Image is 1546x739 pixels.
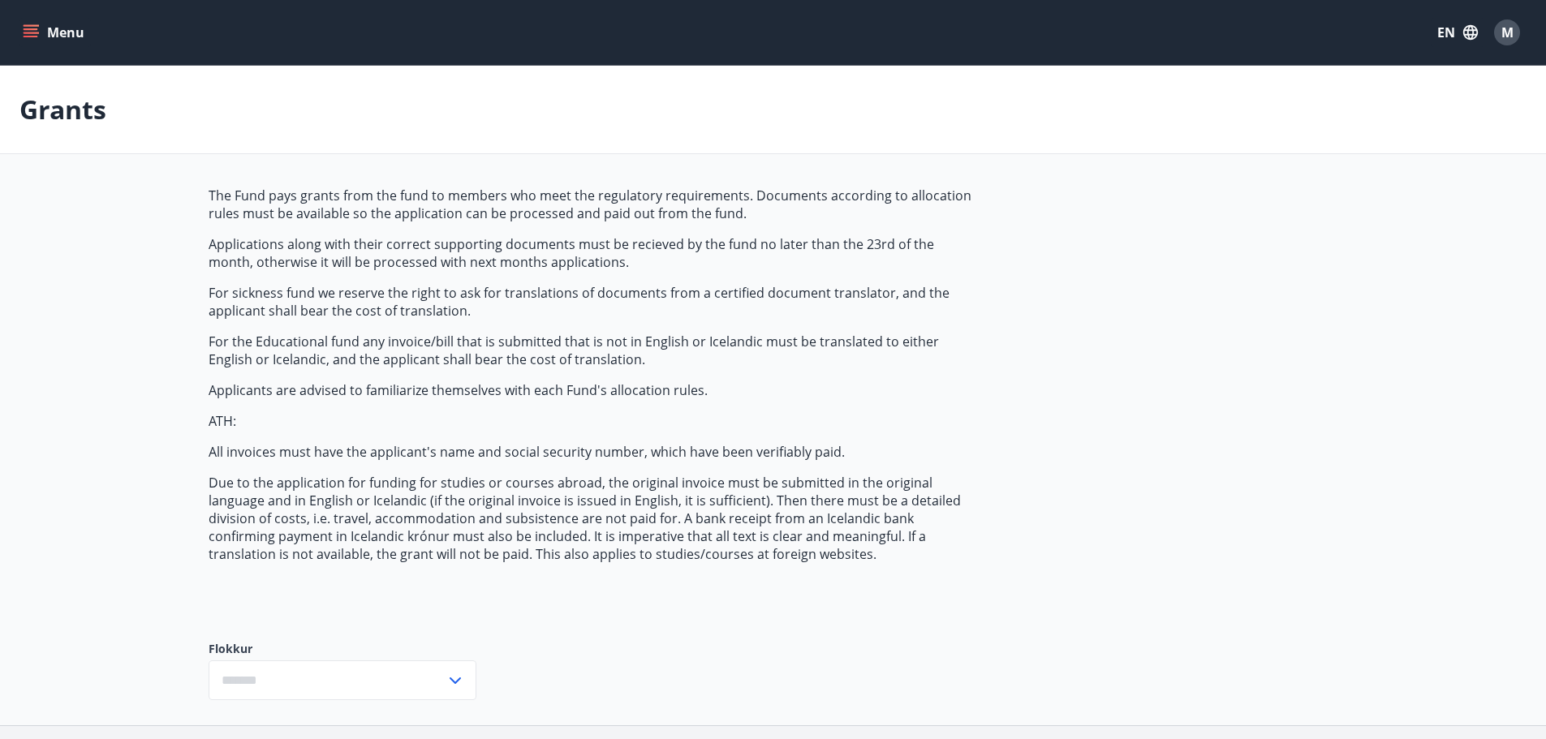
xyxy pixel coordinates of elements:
p: Grants [19,92,106,127]
p: For the Educational fund any invoice/bill that is submitted that is not in English or Icelandic m... [209,333,975,368]
p: The Fund pays grants from the fund to members who meet the regulatory requirements. Documents acc... [209,187,975,222]
button: menu [19,18,91,47]
span: M [1501,24,1514,41]
label: Flokkur [209,641,476,657]
p: ATH: [209,412,975,430]
p: For sickness fund we reserve the right to ask for translations of documents from a certified docu... [209,284,975,320]
button: EN [1431,18,1484,47]
p: Due to the application for funding for studies or courses abroad, the original invoice must be su... [209,474,975,563]
p: Applications along with their correct supporting documents must be recieved by the fund no later ... [209,235,975,271]
p: All invoices must have the applicant's name and social security number, which have been verifiabl... [209,443,975,461]
button: M [1488,13,1527,52]
p: Applicants are advised to familiarize themselves with each Fund's allocation rules. [209,381,975,399]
